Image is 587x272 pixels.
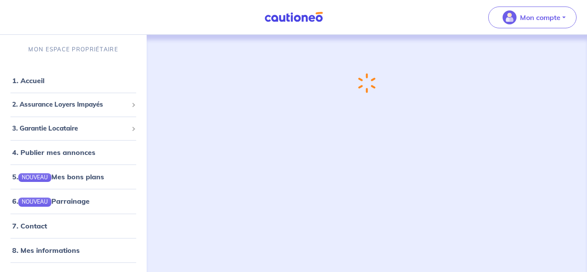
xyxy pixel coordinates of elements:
p: MON ESPACE PROPRIÉTAIRE [28,45,118,54]
div: 8. Mes informations [3,242,143,259]
div: 6.NOUVEAUParrainage [3,192,143,210]
div: 1. Accueil [3,72,143,89]
span: 3. Garantie Locataire [12,124,128,134]
img: Cautioneo [261,12,326,23]
div: 3. Garantie Locataire [3,120,143,137]
div: 4. Publier mes annonces [3,144,143,161]
img: illu_account_valid_menu.svg [503,10,517,24]
span: 2. Assurance Loyers Impayés [12,100,128,110]
button: illu_account_valid_menu.svgMon compte [488,7,577,28]
a: 1. Accueil [12,76,44,85]
div: 5.NOUVEAUMes bons plans [3,168,143,185]
a: 7. Contact [12,222,47,230]
a: 4. Publier mes annonces [12,148,95,157]
p: Mon compte [520,12,560,23]
img: loading-spinner [358,73,376,93]
a: 6.NOUVEAUParrainage [12,197,90,205]
div: 2. Assurance Loyers Impayés [3,96,143,113]
a: 5.NOUVEAUMes bons plans [12,172,104,181]
a: 8. Mes informations [12,246,80,255]
div: 7. Contact [3,217,143,235]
